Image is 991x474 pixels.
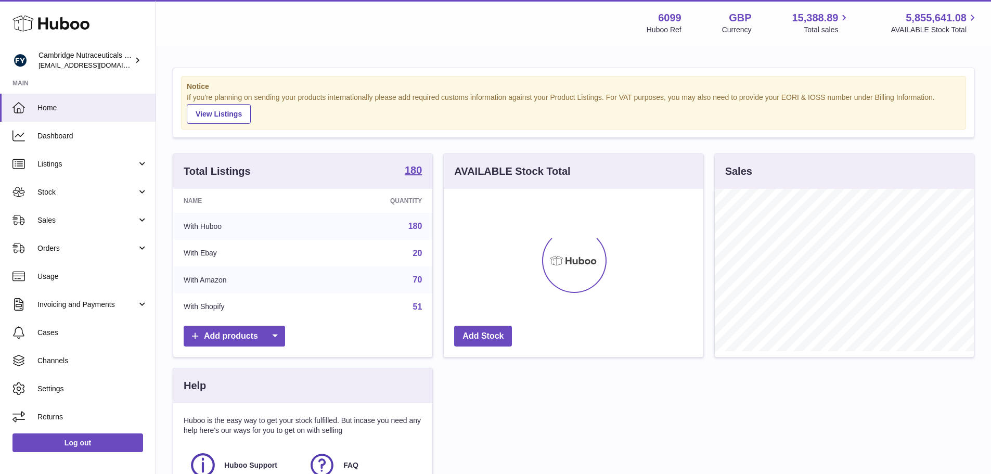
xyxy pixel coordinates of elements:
[413,249,422,258] a: 20
[37,215,137,225] span: Sales
[408,222,422,230] a: 180
[184,164,251,178] h3: Total Listings
[173,240,315,267] td: With Ebay
[405,165,422,175] strong: 180
[173,189,315,213] th: Name
[891,11,979,35] a: 5,855,641.08 AVAILABLE Stock Total
[454,326,512,347] a: Add Stock
[792,11,850,35] a: 15,388.89 Total sales
[413,302,422,311] a: 51
[37,103,148,113] span: Home
[184,326,285,347] a: Add products
[37,244,137,253] span: Orders
[804,25,850,35] span: Total sales
[37,272,148,281] span: Usage
[37,187,137,197] span: Stock
[413,275,422,284] a: 70
[173,293,315,321] td: With Shopify
[405,165,422,177] a: 180
[37,384,148,394] span: Settings
[315,189,433,213] th: Quantity
[454,164,570,178] h3: AVAILABLE Stock Total
[187,104,251,124] a: View Listings
[224,460,277,470] span: Huboo Support
[184,416,422,435] p: Huboo is the easy way to get your stock fulfilled. But incase you need any help here's our ways f...
[37,300,137,310] span: Invoicing and Payments
[906,11,967,25] span: 5,855,641.08
[173,213,315,240] td: With Huboo
[725,164,752,178] h3: Sales
[12,433,143,452] a: Log out
[187,82,960,92] strong: Notice
[729,11,751,25] strong: GBP
[37,131,148,141] span: Dashboard
[37,412,148,422] span: Returns
[37,159,137,169] span: Listings
[184,379,206,393] h3: Help
[343,460,358,470] span: FAQ
[647,25,681,35] div: Huboo Ref
[12,53,28,68] img: huboo@camnutra.com
[792,11,838,25] span: 15,388.89
[187,93,960,124] div: If you're planning on sending your products internationally please add required customs informati...
[37,356,148,366] span: Channels
[38,61,153,69] span: [EMAIL_ADDRESS][DOMAIN_NAME]
[722,25,752,35] div: Currency
[37,328,148,338] span: Cases
[38,50,132,70] div: Cambridge Nutraceuticals Ltd
[891,25,979,35] span: AVAILABLE Stock Total
[658,11,681,25] strong: 6099
[173,266,315,293] td: With Amazon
